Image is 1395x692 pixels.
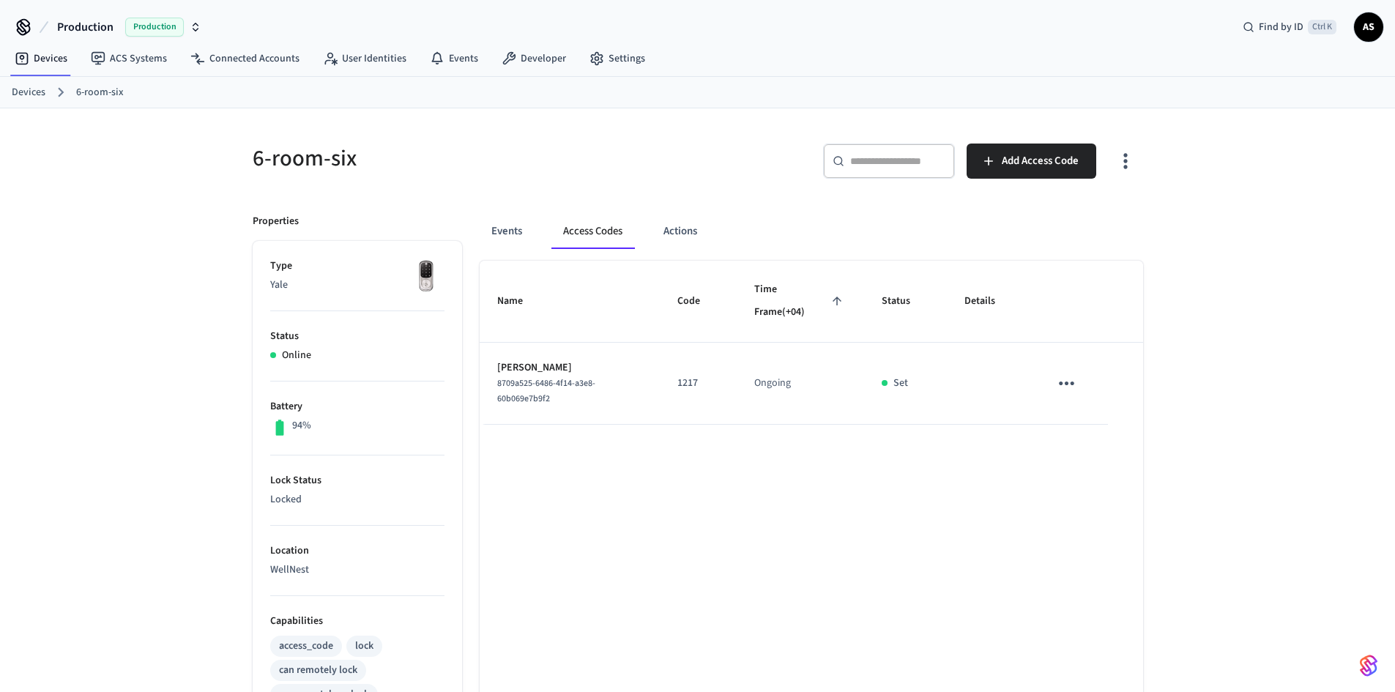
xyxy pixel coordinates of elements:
a: Events [418,45,490,72]
p: 1217 [677,376,719,391]
p: Battery [270,399,444,414]
span: Details [964,290,1014,313]
p: Capabilities [270,614,444,629]
p: Lock Status [270,473,444,488]
a: Settings [578,45,657,72]
a: Devices [12,85,45,100]
p: Online [282,348,311,363]
p: Type [270,258,444,274]
div: Find by IDCtrl K [1231,14,1348,40]
div: can remotely lock [279,663,357,678]
a: 6-room-six [76,85,124,100]
span: Production [125,18,184,37]
button: Events [480,214,534,249]
span: AS [1355,14,1382,40]
span: Ctrl K [1308,20,1336,34]
table: sticky table [480,261,1143,425]
span: Add Access Code [1002,152,1079,171]
p: [PERSON_NAME] [497,360,642,376]
p: 94% [292,418,311,434]
a: User Identities [311,45,418,72]
div: lock [355,639,373,654]
p: Properties [253,214,299,229]
button: Actions [652,214,709,249]
p: WellNest [270,562,444,578]
img: SeamLogoGradient.69752ec5.svg [1360,654,1377,677]
span: Status [882,290,929,313]
p: Locked [270,492,444,507]
button: Add Access Code [967,144,1096,179]
span: Production [57,18,114,36]
div: access_code [279,639,333,654]
p: Status [270,329,444,344]
a: Devices [3,45,79,72]
img: Yale Assure Touchscreen Wifi Smart Lock, Satin Nickel, Front [408,258,444,295]
span: Time Frame(+04) [754,278,847,324]
p: Location [270,543,444,559]
button: AS [1354,12,1383,42]
a: Developer [490,45,578,72]
span: Find by ID [1259,20,1303,34]
span: Code [677,290,719,313]
div: ant example [480,214,1143,249]
button: Access Codes [551,214,634,249]
span: 8709a525-6486-4f14-a3e8-60b069e7b9f2 [497,377,595,405]
p: Set [893,376,908,391]
h5: 6-room-six [253,144,689,174]
a: Connected Accounts [179,45,311,72]
a: ACS Systems [79,45,179,72]
span: Name [497,290,542,313]
td: Ongoing [737,343,864,425]
p: Yale [270,278,444,293]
